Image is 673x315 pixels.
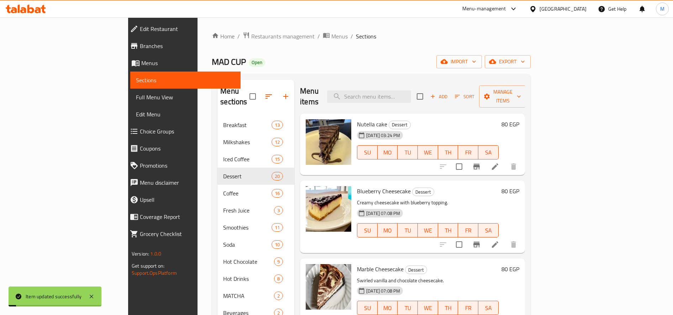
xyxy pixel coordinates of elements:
a: Promotions [124,157,241,174]
span: Get support on: [132,261,164,271]
span: 15 [272,156,283,163]
nav: breadcrumb [212,32,531,41]
span: SU [360,303,375,313]
a: Restaurants management [243,32,315,41]
span: Dessert [223,172,272,180]
span: 10 [272,241,283,248]
button: export [485,55,531,68]
span: Select to update [452,237,467,252]
span: Smoothies [223,223,272,232]
div: items [272,155,283,163]
span: Select to update [452,159,467,174]
span: M [660,5,664,13]
button: delete [505,236,522,253]
button: TH [438,145,458,159]
div: items [272,240,283,249]
span: Manage items [485,88,521,105]
span: WE [421,303,435,313]
div: Dessert [412,188,434,196]
h6: 80 EGP [501,264,519,274]
button: MO [378,223,398,237]
span: 12 [272,139,283,146]
a: Menus [124,54,241,72]
span: TH [441,147,456,158]
span: Select all sections [245,89,260,104]
div: Soda10 [217,236,294,253]
h6: 80 EGP [501,119,519,129]
button: SA [478,145,499,159]
a: Coupons [124,140,241,157]
span: Edit Menu [136,110,235,119]
a: Menus [323,32,348,41]
span: SU [360,147,375,158]
button: TU [398,223,418,237]
span: 3 [274,207,283,214]
span: Nutella cake [357,119,387,130]
span: 2 [274,293,283,299]
span: Add item [427,91,450,102]
button: SU [357,223,378,237]
span: SA [481,147,496,158]
span: 13 [272,122,283,128]
button: Manage items [479,85,527,107]
span: MO [380,225,395,236]
span: Version: [132,249,149,258]
span: MATCHA [223,292,274,300]
div: items [274,257,283,266]
div: Dessert [405,266,427,274]
div: Breakfast13 [217,116,294,133]
a: Support.OpsPlatform [132,268,177,278]
div: Item updated successfully [26,293,82,300]
span: SU [360,225,375,236]
button: SU [357,301,378,315]
span: Blueberry Cheesecake [357,186,411,196]
div: Smoothies11 [217,219,294,236]
span: Sort [455,93,474,101]
span: TH [441,225,456,236]
span: Coverage Report [140,212,235,221]
span: Dessert [389,121,410,129]
div: Dessert20 [217,168,294,185]
span: SA [481,225,496,236]
div: Fresh Juice3 [217,202,294,219]
span: 9 [274,258,283,265]
button: delete [505,158,522,175]
li: / [317,32,320,41]
span: SA [481,303,496,313]
span: Breakfast [223,121,272,129]
span: [DATE] 03:24 PM [363,132,403,139]
img: Nutella cake [306,119,351,165]
span: MO [380,303,395,313]
span: Open [249,59,265,65]
button: WE [418,145,438,159]
a: Edit menu item [491,240,499,249]
span: Menu disclaimer [140,178,235,187]
span: FR [461,303,475,313]
div: Coffee [223,189,272,198]
span: 1.0.0 [150,249,161,258]
span: Sections [136,76,235,84]
span: Marble Cheesecake [357,264,404,274]
span: 20 [272,173,283,180]
span: Coupons [140,144,235,153]
button: Sort [453,91,476,102]
div: MATCHA2 [217,287,294,304]
span: [DATE] 07:08 PM [363,288,403,294]
h6: 80 EGP [501,186,519,196]
span: Sort sections [260,88,277,105]
span: Iced Coffee [223,155,272,163]
h2: Menu items [300,86,319,107]
button: FR [458,223,478,237]
div: Hot Drinks [223,274,274,283]
span: Dessert [412,188,434,196]
span: Hot Chocolate [223,257,274,266]
button: MO [378,145,398,159]
span: TU [400,147,415,158]
img: Marble Cheesecake [306,264,351,310]
div: items [272,172,283,180]
span: MO [380,147,395,158]
span: TU [400,225,415,236]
